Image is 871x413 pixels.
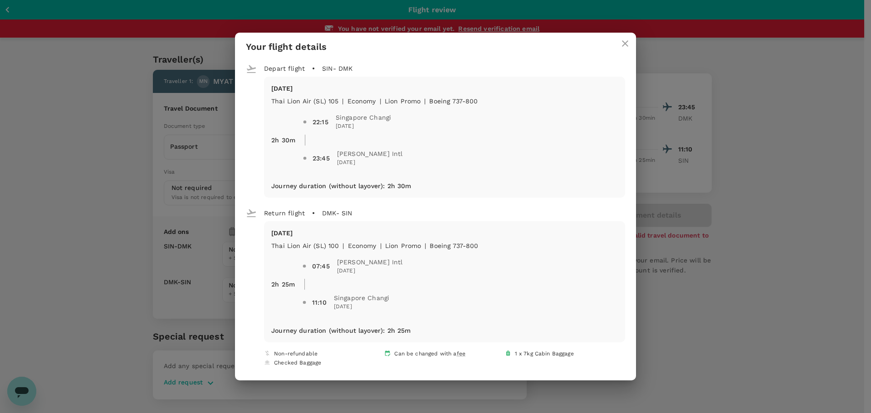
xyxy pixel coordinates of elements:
p: SIN - DMK [322,64,352,73]
span: [DATE] [337,158,403,167]
span: Checked Baggage [274,360,321,366]
p: Thai Lion Air (SL) 100 [271,241,339,250]
span: 1 x 7kg Cabin Baggage [515,350,574,357]
p: [DATE] [271,228,618,238]
span: [PERSON_NAME] Intl [337,258,403,267]
p: [DATE] [271,84,618,93]
span: [DATE] [336,122,391,131]
span: | [425,242,426,249]
span: [PERSON_NAME] Intl [337,149,403,158]
p: economy [347,97,376,106]
div: 22:15 [313,117,328,126]
span: Can be changed with a [394,350,465,359]
span: Singapore Changi [334,293,389,302]
span: | [424,97,426,105]
button: close [614,33,636,54]
span: [DATE] [334,302,389,311]
p: Lion Promo [385,97,421,106]
p: 2h 30m [271,136,295,145]
span: fee [457,350,465,357]
p: Your flight details [246,40,625,53]
span: | [380,97,381,105]
p: DMK - SIN [322,209,352,218]
p: economy [348,241,377,250]
p: Return flight [264,209,305,218]
span: Non-refundable [274,350,318,357]
p: Lion Promo [385,241,421,250]
p: Journey duration (without layover) : 2h 30m [271,181,411,190]
span: Singapore Changi [336,113,391,122]
p: Thai Lion Air (SL) 105 [271,97,338,106]
span: | [342,97,343,105]
span: | [343,242,344,249]
span: [DATE] [337,267,403,276]
div: 11:10 [312,298,327,307]
p: Journey duration (without layover) : 2h 25m [271,326,411,335]
div: 07:45 [312,262,330,271]
p: Depart flight [264,64,305,73]
p: 2h 25m [271,280,295,289]
span: | [380,242,382,249]
p: Boeing 737-800 [429,97,478,106]
div: 23:45 [313,154,330,163]
p: Boeing 737-800 [430,241,478,250]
